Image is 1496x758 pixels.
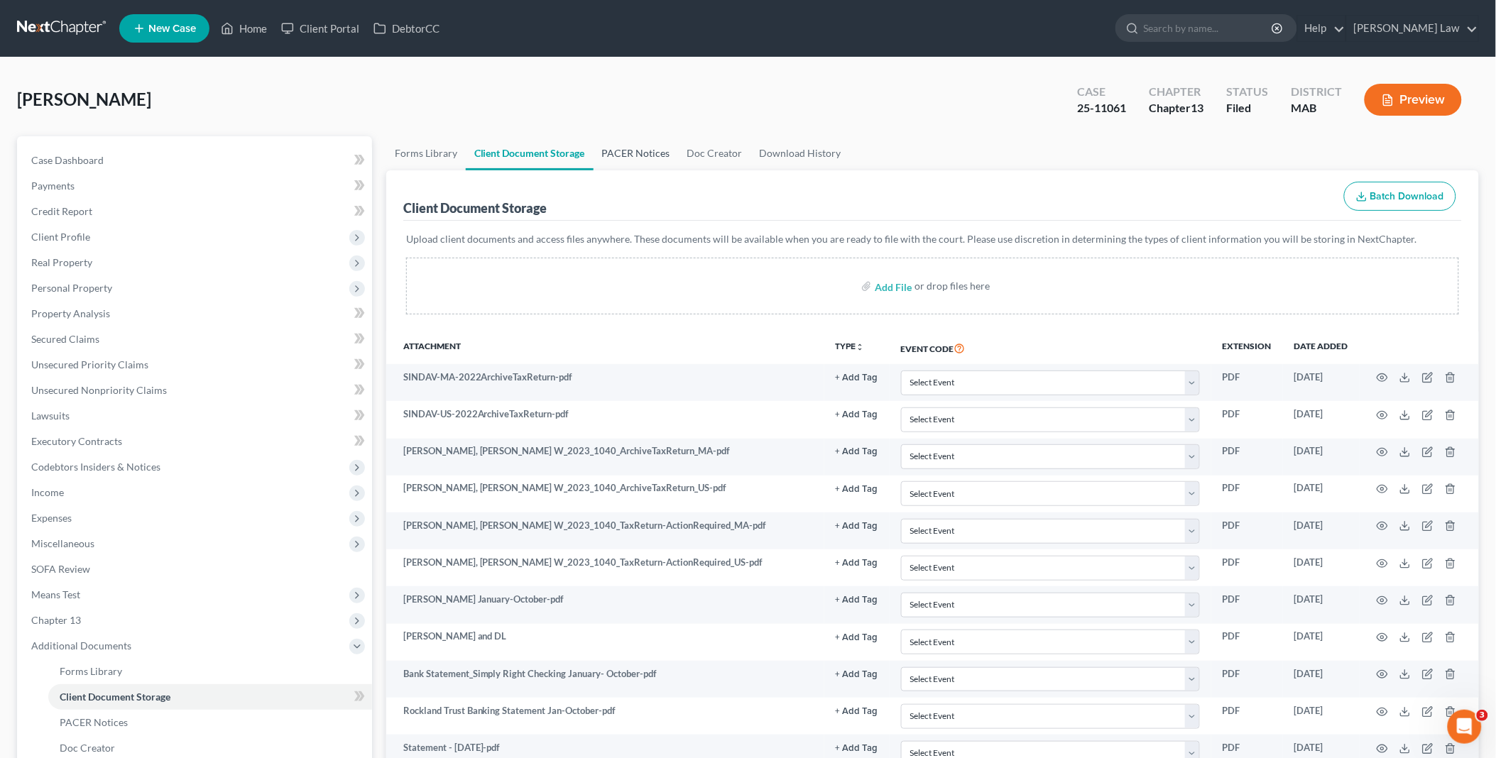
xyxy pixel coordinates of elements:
span: SOFA Review [31,563,90,575]
button: + Add Tag [836,559,878,568]
span: Codebtors Insiders & Notices [31,461,160,473]
a: Secured Claims [20,326,372,352]
button: TYPEunfold_more [836,342,865,351]
a: Unsecured Nonpriority Claims [20,378,372,403]
td: [DATE] [1283,586,1360,623]
a: Lawsuits [20,403,372,429]
div: Client Document Storage [403,199,547,216]
span: PACER Notices [60,716,128,728]
a: + Add Tag [836,407,878,421]
a: + Add Tag [836,593,878,606]
div: District [1291,84,1342,100]
span: Unsecured Nonpriority Claims [31,384,167,396]
div: Status [1226,84,1268,100]
a: Forms Library [48,659,372,684]
a: Case Dashboard [20,148,372,173]
span: Means Test [31,588,80,600]
td: [PERSON_NAME], [PERSON_NAME] W_2023_1040_ArchiveTaxReturn_MA-pdf [386,439,824,476]
a: + Add Tag [836,667,878,681]
td: PDF [1211,661,1283,698]
td: [DATE] [1283,549,1360,586]
td: PDF [1211,586,1283,623]
button: + Add Tag [836,744,878,753]
a: Payments [20,173,372,199]
span: Real Property [31,256,92,268]
a: + Add Tag [836,519,878,532]
div: MAB [1291,100,1342,116]
a: DebtorCC [366,16,447,41]
td: [PERSON_NAME] and DL [386,624,824,661]
td: PDF [1211,549,1283,586]
a: Doc Creator [679,136,751,170]
a: + Add Tag [836,630,878,643]
a: + Add Tag [836,741,878,754]
td: PDF [1211,476,1283,512]
span: 3 [1477,710,1488,721]
div: Chapter [1149,84,1203,100]
a: PACER Notices [48,710,372,735]
div: Chapter [1149,100,1203,116]
a: + Add Tag [836,481,878,495]
button: + Add Tag [836,410,878,419]
td: Bank Statement_Simply Right Checking January- October-pdf [386,661,824,698]
a: Download History [751,136,850,170]
p: Upload client documents and access files anywhere. These documents will be available when you are... [406,232,1459,246]
span: Doc Creator [60,742,115,754]
td: [DATE] [1283,476,1360,512]
td: [PERSON_NAME], [PERSON_NAME] W_2023_1040_ArchiveTaxReturn_US-pdf [386,476,824,512]
span: Payments [31,180,75,192]
a: Client Document Storage [48,684,372,710]
td: [PERSON_NAME] January-October-pdf [386,586,824,623]
span: Unsecured Priority Claims [31,358,148,370]
button: + Add Tag [836,522,878,531]
span: Client Profile [31,231,90,243]
td: [DATE] [1283,661,1360,698]
td: [PERSON_NAME], [PERSON_NAME] W_2023_1040_TaxReturn-ActionRequired_US-pdf [386,549,824,586]
a: Client Portal [274,16,366,41]
td: PDF [1211,698,1283,735]
td: [PERSON_NAME], [PERSON_NAME] W_2023_1040_TaxReturn-ActionRequired_MA-pdf [386,512,824,549]
button: + Add Tag [836,485,878,494]
td: SINDAV-MA-2022ArchiveTaxReturn-pdf [386,364,824,401]
span: Credit Report [31,205,92,217]
td: PDF [1211,401,1283,438]
a: Client Document Storage [466,136,594,170]
span: Property Analysis [31,307,110,319]
a: + Add Tag [836,370,878,384]
td: SINDAV-US-2022ArchiveTaxReturn-pdf [386,401,824,438]
a: [PERSON_NAME] Law [1347,16,1478,41]
span: Expenses [31,512,72,524]
th: Event Code [890,331,1211,364]
span: Income [31,486,64,498]
td: [DATE] [1283,364,1360,401]
span: Chapter 13 [31,614,81,626]
span: Secured Claims [31,333,99,345]
span: Batch Download [1370,190,1444,202]
i: unfold_more [856,343,865,351]
td: [DATE] [1283,512,1360,549]
a: Home [214,16,274,41]
td: [DATE] [1283,401,1360,438]
td: [DATE] [1283,624,1360,661]
a: + Add Tag [836,556,878,569]
button: + Add Tag [836,373,878,383]
button: + Add Tag [836,707,878,716]
span: New Case [148,23,196,34]
button: + Add Tag [836,595,878,605]
td: PDF [1211,439,1283,476]
td: [DATE] [1283,698,1360,735]
a: + Add Tag [836,704,878,718]
a: Help [1298,16,1345,41]
button: Batch Download [1344,182,1456,212]
span: Miscellaneous [31,537,94,549]
a: SOFA Review [20,556,372,582]
button: Preview [1365,84,1462,116]
span: Lawsuits [31,410,70,422]
a: Credit Report [20,199,372,224]
iframe: Intercom live chat [1448,710,1482,744]
div: 25-11061 [1077,100,1126,116]
button: + Add Tag [836,633,878,642]
th: Attachment [386,331,824,364]
td: Rockland Trust Banking Statement Jan-October-pdf [386,698,824,735]
th: Extension [1211,331,1283,364]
